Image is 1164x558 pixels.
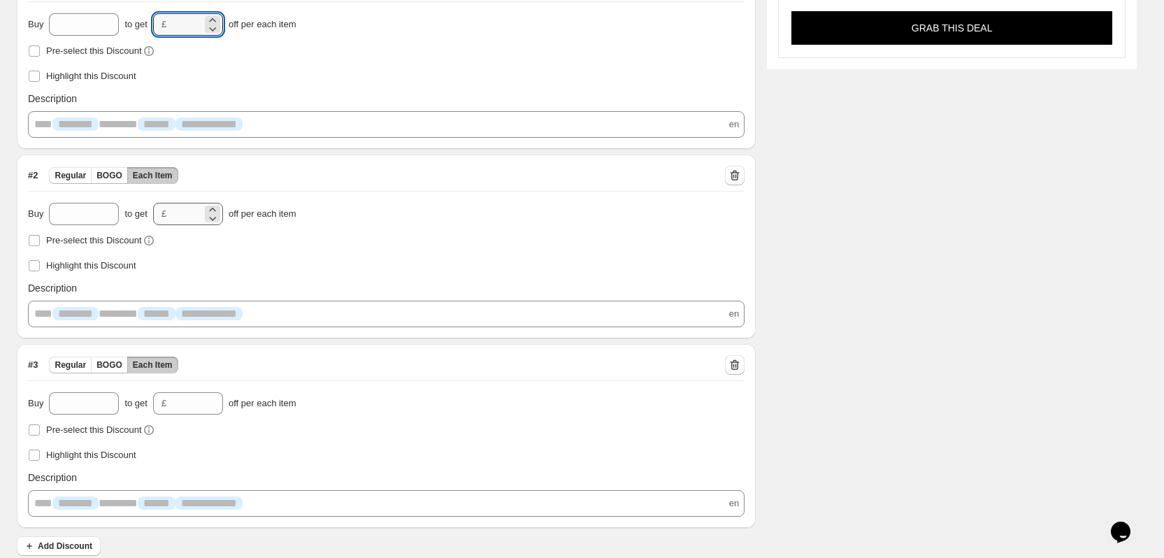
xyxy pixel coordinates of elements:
[127,357,178,373] button: Each Item
[133,170,173,181] span: Each Item
[28,169,38,183] span: # 2
[28,92,77,106] span: Description
[46,71,136,81] span: Highlight this Discount
[28,17,43,31] span: Buy
[127,167,178,184] button: Each Item
[46,260,136,271] span: Highlight this Discount
[124,396,148,410] span: to get
[96,359,122,371] span: BOGO
[55,170,86,181] span: Regular
[96,170,122,181] span: BOGO
[91,357,128,373] button: BOGO
[17,536,101,556] button: Add Discount
[38,541,92,552] span: Add Discount
[124,17,148,31] span: to get
[28,396,43,410] span: Buy
[124,207,148,221] span: to get
[28,281,77,295] span: Description
[1105,502,1150,544] iframe: chat widget
[133,359,173,371] span: Each Item
[161,17,166,31] div: £
[46,424,142,435] span: Pre-select this Discount
[229,207,296,221] span: off per each item
[161,396,166,410] div: £
[49,357,92,373] button: Regular
[55,359,86,371] span: Regular
[91,167,128,184] button: BOGO
[46,45,142,56] span: Pre-select this Discount
[161,207,166,221] div: £
[28,471,77,485] span: Description
[229,396,296,410] span: off per each item
[729,496,739,510] span: en
[49,167,92,184] button: Regular
[229,17,296,31] span: off per each item
[729,307,739,321] span: en
[28,207,43,221] span: Buy
[46,450,136,460] span: Highlight this Discount
[28,358,38,372] span: # 3
[729,117,739,131] span: en
[46,235,142,245] span: Pre-select this Discount
[791,11,1112,45] button: GRAB THIS DEAL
